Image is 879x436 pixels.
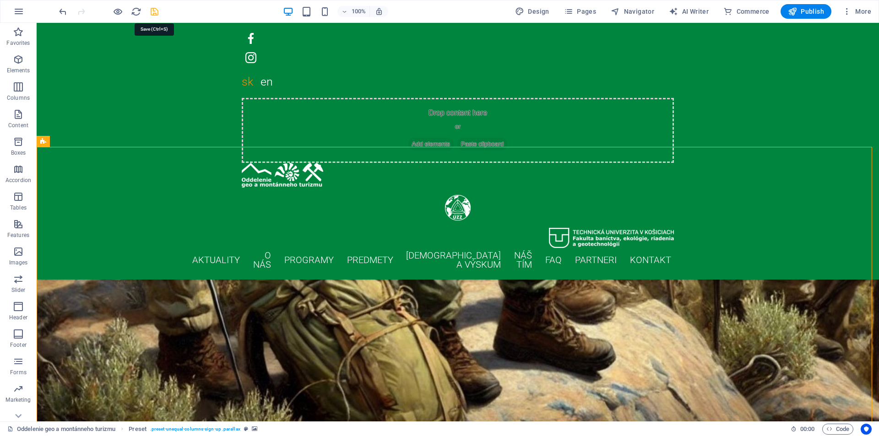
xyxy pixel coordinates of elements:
[375,7,383,16] i: On resize automatically adjust zoom level to fit chosen device.
[511,4,553,19] button: Design
[129,424,146,435] span: Click to select. Double-click to edit
[131,6,141,17] i: Reload page
[129,424,257,435] nav: breadcrumb
[826,424,849,435] span: Code
[337,6,370,17] button: 100%
[7,94,30,102] p: Columns
[560,4,600,19] button: Pages
[611,7,654,16] span: Navigator
[807,425,808,432] span: :
[607,4,658,19] button: Navigator
[839,4,875,19] button: More
[10,341,27,349] p: Footer
[252,426,257,431] i: This element contains a background
[5,177,31,184] p: Accordion
[665,4,712,19] button: AI Writer
[669,7,709,16] span: AI Writer
[791,424,815,435] h6: Session time
[723,7,770,16] span: Commerce
[58,6,68,17] i: Undo: Change text (Ctrl+Z)
[842,7,871,16] span: More
[205,75,637,140] div: Drop content here
[7,424,115,435] a: Click to cancel selection. Double-click to open Pages
[781,4,831,19] button: Publish
[372,115,417,128] span: Add elements
[6,39,30,47] p: Favorites
[7,67,30,74] p: Elements
[149,6,160,17] button: save
[9,314,27,321] p: Header
[57,6,68,17] button: undo
[515,7,549,16] span: Design
[11,149,26,156] p: Boxes
[130,6,141,17] button: reload
[800,424,814,435] span: 00 00
[8,122,28,129] p: Content
[11,286,26,294] p: Slider
[150,424,240,435] span: . preset-unequal-columns-sign-up .parallax
[10,204,27,211] p: Tables
[244,426,248,431] i: This element is a customizable preset
[564,7,596,16] span: Pages
[9,259,28,266] p: Images
[421,115,471,128] span: Paste clipboard
[861,424,872,435] button: Usercentrics
[112,6,123,17] button: Click here to leave preview mode and continue editing
[10,369,27,376] p: Forms
[7,231,29,239] p: Features
[720,4,773,19] button: Commerce
[5,396,31,404] p: Marketing
[351,6,366,17] h6: 100%
[788,7,824,16] span: Publish
[822,424,853,435] button: Code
